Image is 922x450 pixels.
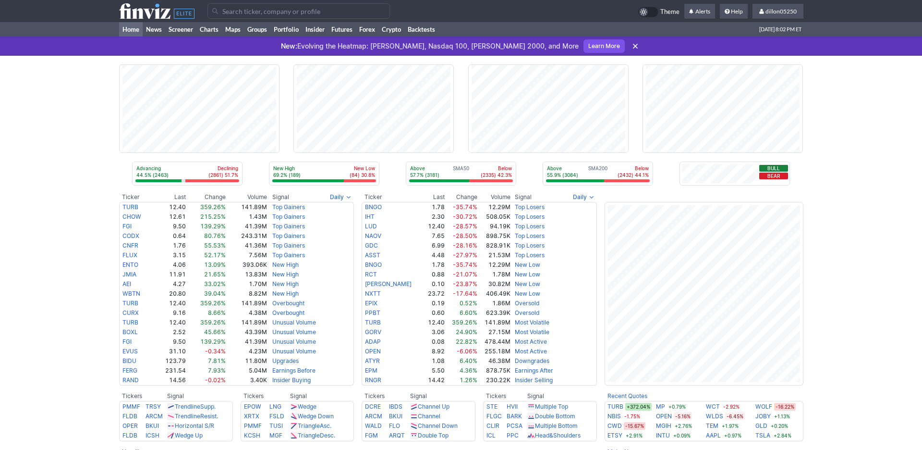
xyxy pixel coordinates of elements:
[175,412,200,420] span: Trendline
[570,192,597,202] button: Signals interval
[244,412,259,420] a: XRTX
[196,22,222,37] a: Charts
[365,300,377,307] a: EPIX
[204,328,226,336] span: 45.66%
[153,279,186,289] td: 4.27
[478,212,511,222] td: 508.05K
[226,192,267,202] th: Volume
[122,376,139,384] a: RAND
[272,300,304,307] a: Overbought
[365,319,381,326] a: TURB
[452,319,477,326] span: 359.26%
[507,422,522,429] a: PCSA
[200,338,226,345] span: 139.29%
[507,403,518,410] a: HVII
[535,432,581,439] a: Head&Shoulders
[424,318,445,327] td: 12.40
[424,212,445,222] td: 2.30
[298,403,316,410] a: Wedge
[153,347,186,356] td: 31.10
[244,432,260,439] a: KCSH
[365,242,378,249] a: GDC
[281,42,297,50] span: New:
[272,290,299,297] a: New High
[226,308,267,318] td: 4.38M
[515,328,549,336] a: Most Volatile
[226,222,267,231] td: 41.39M
[720,4,748,19] a: Help
[153,231,186,241] td: 0.64
[453,232,477,239] span: -28.50%
[424,260,445,270] td: 1.78
[272,242,305,249] a: Top Gainers
[153,202,186,212] td: 12.40
[515,319,549,326] a: Most Volatile
[272,338,316,345] a: Unusual Volume
[298,422,331,429] a: TriangleAsc.
[122,432,137,439] a: FLDB
[656,421,671,431] a: MGIH
[272,328,316,336] a: Unusual Volume
[515,348,547,355] a: Most Active
[208,165,238,172] p: Declining
[607,421,622,431] a: CWD
[478,222,511,231] td: 94.19K
[752,4,803,19] a: dillon05250
[424,270,445,279] td: 0.88
[424,279,445,289] td: 0.10
[146,422,159,429] a: BKUI
[365,432,378,439] a: FGM
[515,193,532,201] span: Signal
[478,299,511,308] td: 1.86M
[478,347,511,356] td: 255.18M
[453,251,477,259] span: -27.97%
[146,403,161,410] a: TRSY
[515,261,540,268] a: New Low
[226,289,267,299] td: 8.82M
[186,192,227,202] th: Change
[122,242,138,249] a: CNFR
[755,421,767,431] a: GLD
[272,348,316,355] a: Unusual Volume
[204,261,226,268] span: 13.09%
[486,412,502,420] a: FLGC
[759,22,801,37] span: [DATE] 8:02 PM ET
[389,412,402,420] a: BKUI
[122,290,140,297] a: WBTN
[136,172,169,178] p: 44.5% (2463)
[365,203,382,211] a: BNGO
[453,261,477,268] span: -35.74%
[204,290,226,297] span: 39.04%
[478,289,511,299] td: 406.49K
[478,337,511,347] td: 478.44M
[424,222,445,231] td: 12.40
[706,412,723,421] a: WLDS
[424,202,445,212] td: 1.78
[122,203,138,211] a: TURB
[515,280,540,287] a: New Low
[547,172,578,178] p: 55.9% (3084)
[122,422,138,429] a: OPER
[226,231,267,241] td: 243.31M
[515,290,540,297] a: New Low
[153,212,186,222] td: 12.61
[175,403,216,410] a: TrendlineSupp.
[607,392,647,400] b: Recent Quotes
[122,309,139,316] a: CURX
[389,432,405,439] a: ARQT
[453,213,477,220] span: -30.72%
[453,242,477,249] span: -28.16%
[122,223,132,230] a: FGI
[456,338,477,345] span: 22.82%
[122,412,137,420] a: FLDB
[208,309,226,316] span: 8.66%
[456,328,477,336] span: 24.90%
[122,271,136,278] a: JMIA
[424,347,445,356] td: 8.92
[607,431,622,440] a: ETSY
[356,22,378,37] a: Forex
[226,241,267,250] td: 41.36M
[153,356,186,366] td: 123.79
[272,309,304,316] a: Overbought
[583,39,625,53] a: Learn More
